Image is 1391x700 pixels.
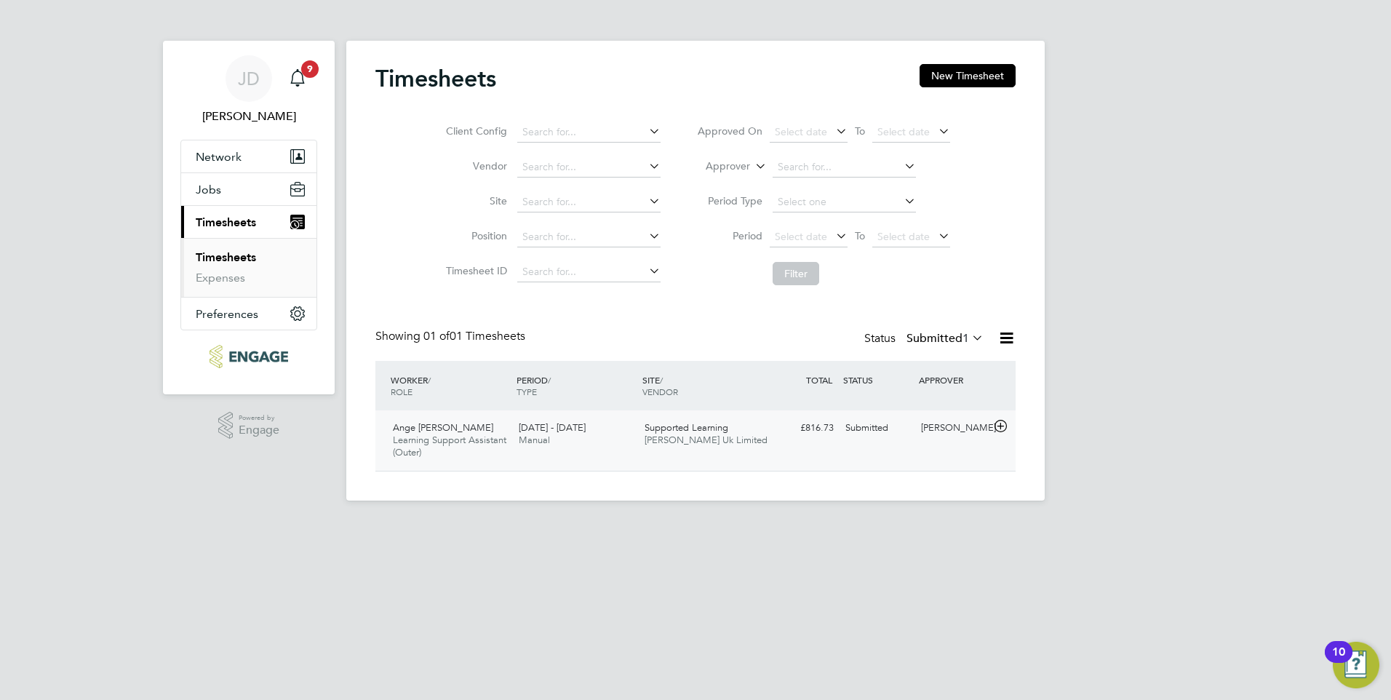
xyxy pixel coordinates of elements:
[513,367,639,405] div: PERIOD
[181,298,316,330] button: Preferences
[877,230,930,243] span: Select date
[423,329,525,343] span: 01 Timesheets
[775,230,827,243] span: Select date
[517,192,661,212] input: Search for...
[181,206,316,238] button: Timesheets
[442,264,507,277] label: Timesheet ID
[283,55,312,102] a: 9
[393,421,493,434] span: Ange [PERSON_NAME]
[423,329,450,343] span: 01 of
[387,367,513,405] div: WORKER
[840,367,915,393] div: STATUS
[163,41,335,394] nav: Main navigation
[962,331,969,346] span: 1
[517,122,661,143] input: Search for...
[642,386,678,397] span: VENDOR
[645,434,768,446] span: [PERSON_NAME] Uk Limited
[196,250,256,264] a: Timesheets
[877,125,930,138] span: Select date
[239,412,279,424] span: Powered by
[517,227,661,247] input: Search for...
[864,329,987,349] div: Status
[391,386,412,397] span: ROLE
[428,374,431,386] span: /
[181,140,316,172] button: Network
[180,345,317,368] a: Go to home page
[218,412,280,440] a: Powered byEngage
[196,307,258,321] span: Preferences
[639,367,765,405] div: SITE
[915,416,991,440] div: [PERSON_NAME]
[850,226,869,245] span: To
[519,434,550,446] span: Manual
[775,125,827,138] span: Select date
[196,271,245,285] a: Expenses
[181,238,316,297] div: Timesheets
[697,194,762,207] label: Period Type
[840,416,915,440] div: Submitted
[517,386,537,397] span: TYPE
[517,157,661,178] input: Search for...
[196,150,242,164] span: Network
[393,434,506,458] span: Learning Support Assistant (Outer)
[806,374,832,386] span: TOTAL
[697,124,762,138] label: Approved On
[210,345,287,368] img: ncclondon-logo-retina.png
[442,159,507,172] label: Vendor
[239,424,279,437] span: Engage
[181,173,316,205] button: Jobs
[906,331,984,346] label: Submitted
[764,416,840,440] div: £816.73
[238,69,260,88] span: JD
[773,262,819,285] button: Filter
[196,215,256,229] span: Timesheets
[375,329,528,344] div: Showing
[442,124,507,138] label: Client Config
[517,262,661,282] input: Search for...
[1333,642,1379,688] button: Open Resource Center, 10 new notifications
[850,122,869,140] span: To
[645,421,728,434] span: Supported Learning
[1332,652,1345,671] div: 10
[442,194,507,207] label: Site
[920,64,1016,87] button: New Timesheet
[548,374,551,386] span: /
[915,367,991,393] div: APPROVER
[519,421,586,434] span: [DATE] - [DATE]
[773,192,916,212] input: Select one
[697,229,762,242] label: Period
[180,55,317,125] a: JD[PERSON_NAME]
[442,229,507,242] label: Position
[685,159,750,174] label: Approver
[301,60,319,78] span: 9
[773,157,916,178] input: Search for...
[196,183,221,196] span: Jobs
[180,108,317,125] span: Joanna Duncan
[660,374,663,386] span: /
[375,64,496,93] h2: Timesheets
